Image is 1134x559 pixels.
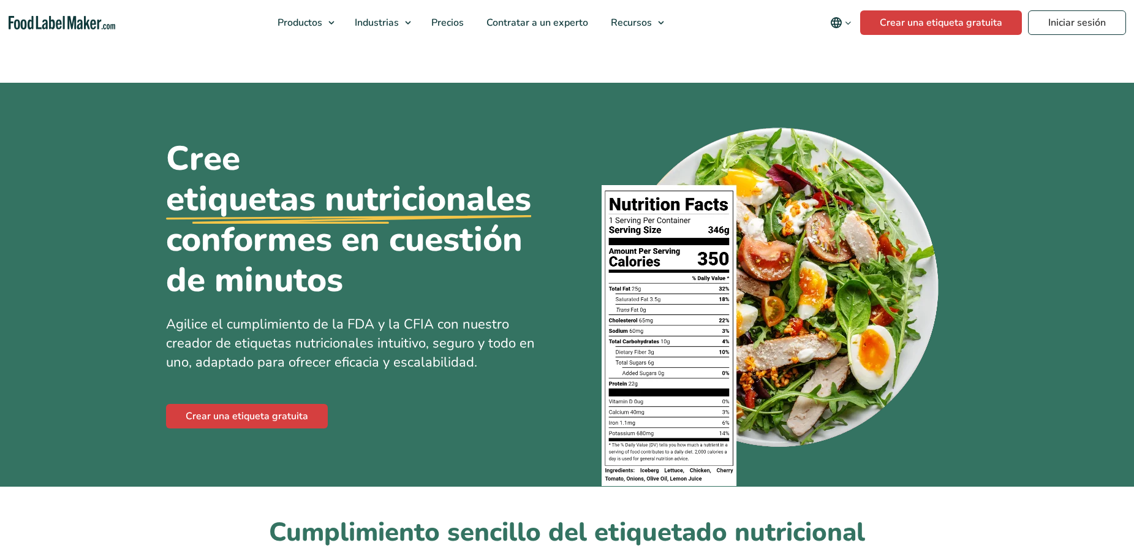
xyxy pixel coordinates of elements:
h2: Cumplimiento sencillo del etiquetado nutricional [166,516,969,550]
span: Agilice el cumplimiento de la FDA y la CFIA con nuestro creador de etiquetas nutricionales intuit... [166,315,535,371]
span: Recursos [607,16,653,29]
button: Change language [822,10,860,35]
img: Un plato de comida con una etiqueta de información nutricional encima. [602,120,943,487]
a: Crear una etiqueta gratuita [166,404,328,428]
span: Contratar a un experto [483,16,589,29]
u: etiquetas nutricionales [166,179,531,219]
span: Precios [428,16,465,29]
h1: Cree conformes en cuestión de minutos [166,139,558,300]
a: Crear una etiqueta gratuita [860,10,1022,35]
a: Iniciar sesión [1028,10,1126,35]
span: Industrias [351,16,400,29]
a: Food Label Maker homepage [9,16,115,30]
span: Productos [274,16,323,29]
